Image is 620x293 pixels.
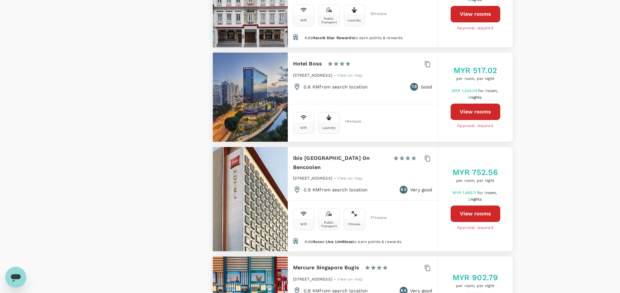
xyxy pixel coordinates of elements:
span: View on map [337,176,363,181]
a: View on map [337,175,363,181]
button: View rooms [451,206,500,222]
h5: MYR 902.79 [453,272,498,283]
span: 2 [468,197,483,202]
p: Good [421,84,433,90]
span: per room, per night [453,178,498,184]
iframe: Button to launch messaging window [5,267,26,288]
div: Laundry [348,18,361,22]
span: - [334,73,337,78]
span: 15 + more [370,12,380,16]
span: Approval required [457,25,493,32]
span: - [334,277,337,281]
span: 1 [485,88,499,93]
span: 7.8 [411,84,417,90]
div: Fitness [348,222,360,226]
span: per room, per night [453,283,498,289]
span: room, [486,88,498,93]
span: Add to earn points & rewards [305,36,403,40]
p: Very good [410,186,432,193]
h6: Mercure Singapore Bugis [293,263,359,272]
span: nights [470,197,482,202]
span: 14 + more [345,119,355,124]
span: - [334,176,337,181]
span: [STREET_ADDRESS] [293,176,332,181]
h6: Hotel Boss [293,59,322,68]
div: Public Transport [320,221,338,228]
span: per room, per night [454,76,497,82]
span: 8.5 [401,186,406,193]
span: Accor Live Limitless [313,239,353,244]
span: for [478,88,485,93]
span: [STREET_ADDRESS] [293,277,332,281]
span: [STREET_ADDRESS] [293,73,332,78]
span: View on map [337,277,363,281]
p: 0.6 KM from search location [304,84,368,90]
div: Wifi [300,222,307,226]
span: Add to earn points & rewards [305,239,401,244]
span: MYR 1,495.11 [453,190,477,195]
div: Laundry [322,126,335,130]
a: View on map [337,276,363,281]
span: for [477,190,484,195]
span: Approval required [457,123,493,129]
span: 1 [484,190,498,195]
div: Wifi [300,18,307,22]
span: nights [470,95,482,100]
button: View rooms [451,6,500,22]
div: Public Transport [320,17,338,24]
h5: MYR 517.02 [454,65,497,76]
span: 2 [468,95,483,100]
a: View on map [337,72,363,78]
span: room, [486,190,497,195]
h5: MYR 752.56 [453,167,498,178]
span: MYR 1,024.04 [452,88,478,93]
div: Wifi [300,126,307,130]
span: Approval required [457,225,493,231]
p: 0.9 KM from search location [304,186,368,193]
span: View on map [337,73,363,78]
h6: Ibis [GEOGRAPHIC_DATA] On Bencoolen [293,154,388,172]
span: Ascott Star Rewards [313,36,354,40]
span: 17 + more [370,216,380,220]
button: View rooms [451,104,500,120]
